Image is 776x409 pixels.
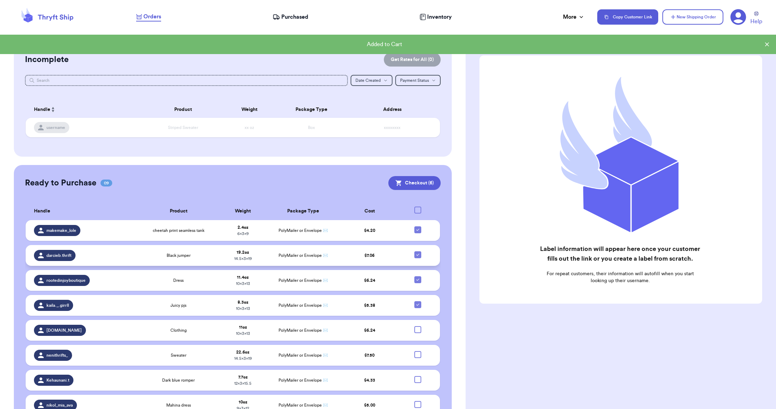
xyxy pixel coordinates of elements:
[46,278,86,283] span: rootedinjoyboutique
[281,13,308,21] span: Purchased
[364,328,375,332] span: $ 6.24
[238,300,248,304] strong: 8.3 oz
[236,331,250,336] span: 10 x 3 x 13
[100,180,112,186] span: 09
[25,75,347,86] input: Search
[279,253,328,258] span: PolyMailer or Envelope ✉️
[237,275,249,279] strong: 11.4 oz
[143,12,161,21] span: Orders
[236,306,250,311] span: 10 x 3 x 13
[274,101,349,118] th: Package Type
[46,377,69,383] span: Kehaunani.t
[153,228,204,233] span: cheetah print seamless tank
[219,202,267,220] th: Weight
[234,256,252,261] span: 14.5 x 3 x 19
[237,232,249,236] span: 6 x 3 x 9
[236,350,249,354] strong: 22.6 oz
[420,13,452,21] a: Inventory
[539,244,701,263] h2: Label information will appear here once your customer fills out the link or you create a label fr...
[46,402,73,408] span: nikol_mia_ava
[539,270,701,284] p: For repeat customers, their information will autofill when you start looking up their username.
[245,125,254,130] span: xx oz
[136,12,161,21] a: Orders
[364,378,375,382] span: $ 4.33
[750,17,762,26] span: Help
[364,303,375,307] span: $ 5.38
[46,228,76,233] span: makemake_lole
[166,402,191,408] span: Mahina dress
[563,13,585,21] div: More
[34,208,50,215] span: Handle
[25,177,96,189] h2: Ready to Purchase
[170,328,187,333] span: Clothing
[355,78,381,82] span: Date Created
[279,228,328,233] span: PolyMailer or Envelope ✉️
[364,253,374,258] span: $ 7.06
[273,13,308,21] a: Purchased
[238,225,248,229] strong: 2.4 oz
[170,303,186,308] span: Juicy pjs
[239,325,247,329] strong: 11 oz
[339,202,400,220] th: Cost
[662,9,723,25] button: New Shipping Order
[395,75,441,86] button: Payment Status
[364,353,374,357] span: $ 7.50
[384,53,441,67] button: Get Rates for All (0)
[388,176,441,190] button: Checkout (6)
[279,278,328,282] span: PolyMailer or Envelope ✉️
[173,278,184,283] span: Dress
[384,125,400,130] span: xxxxxxxx
[171,353,186,358] span: Sweater
[279,303,328,307] span: PolyMailer or Envelope ✉️
[6,40,764,49] div: Added to Cart
[25,54,69,65] h2: Incomplete
[239,400,247,404] strong: 10 oz
[427,13,452,21] span: Inventory
[279,378,328,382] span: PolyMailer or Envelope ✉️
[238,375,248,379] strong: 7.7 oz
[224,101,274,118] th: Weight
[34,106,50,113] span: Handle
[308,125,315,130] span: Box
[279,403,328,407] span: PolyMailer or Envelope ✉️
[46,353,68,358] span: nenithrifts_
[50,105,56,114] button: Sort ascending
[351,75,393,86] button: Date Created
[46,303,69,308] span: kaila._.girrll
[236,281,250,286] span: 10 x 3 x 13
[400,78,429,82] span: Payment Status
[279,328,328,332] span: PolyMailer or Envelope ✉️
[279,353,328,357] span: PolyMailer or Envelope ✉️
[349,101,440,118] th: Address
[267,202,339,220] th: Package Type
[162,377,195,383] span: Dark blue romper
[234,356,252,360] span: 14.5 x 3 x 19
[142,101,224,118] th: Product
[168,125,198,130] span: Striped Sweater
[46,328,82,333] span: [DOMAIN_NAME]
[237,250,249,254] strong: 19.2 oz
[364,278,375,282] span: $ 6.24
[46,253,71,258] span: darcieb.thrift
[364,228,375,233] span: $ 4.20
[234,381,252,385] span: 12 x 3 x 15.5
[597,9,658,25] button: Copy Customer Link
[46,125,65,130] span: username
[167,253,191,258] span: Black jumper
[750,11,762,26] a: Help
[138,202,219,220] th: Product
[364,403,375,407] span: $ 5.00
